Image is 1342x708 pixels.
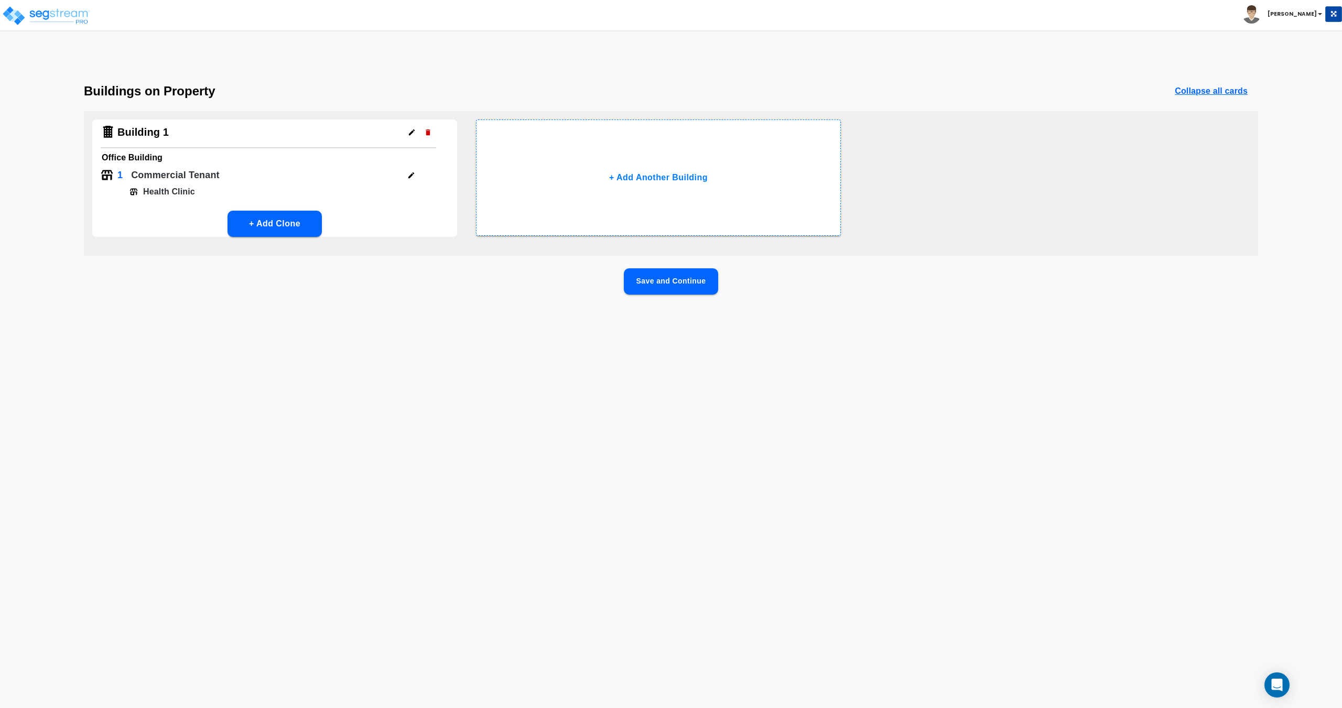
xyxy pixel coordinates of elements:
b: [PERSON_NAME] [1268,10,1317,18]
h6: Office Building [102,150,448,165]
img: Tenant Icon [101,169,113,181]
p: Health Clinic [138,186,195,198]
img: Tenant Icon [129,188,138,196]
img: logo_pro_r.png [2,5,91,26]
img: avatar.png [1242,5,1261,24]
p: 1 [117,168,123,182]
h3: Buildings on Property [84,84,215,99]
button: + Add Another Building [476,119,841,236]
p: Collapse all cards [1175,85,1248,97]
div: Open Intercom Messenger [1264,672,1290,698]
img: Building Icon [101,125,115,139]
h4: Building 1 [117,126,169,139]
p: Commercial Tenant [131,168,220,182]
button: Save and Continue [624,268,718,295]
button: + Add Clone [228,211,322,237]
